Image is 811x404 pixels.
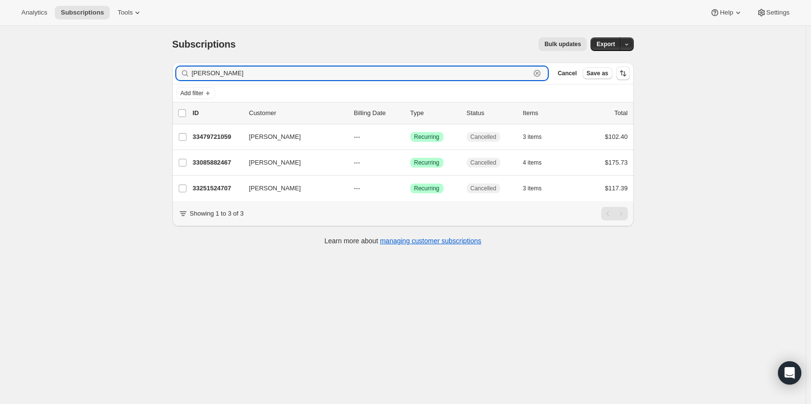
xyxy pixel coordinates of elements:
[471,159,496,167] span: Cancelled
[616,67,630,80] button: Sort the results
[554,67,580,79] button: Cancel
[249,158,301,168] span: [PERSON_NAME]
[601,207,628,220] nav: Pagination
[324,236,481,246] p: Learn more about
[523,156,553,169] button: 4 items
[523,130,553,144] button: 3 items
[354,133,360,140] span: ---
[523,108,572,118] div: Items
[354,108,403,118] p: Billing Date
[190,209,244,219] p: Showing 1 to 3 of 3
[61,9,104,17] span: Subscriptions
[243,155,340,170] button: [PERSON_NAME]
[118,9,133,17] span: Tools
[471,185,496,192] span: Cancelled
[544,40,581,48] span: Bulk updates
[605,133,628,140] span: $102.40
[471,133,496,141] span: Cancelled
[558,69,576,77] span: Cancel
[193,158,241,168] p: 33085882467
[467,108,515,118] p: Status
[16,6,53,19] button: Analytics
[193,108,241,118] p: ID
[249,184,301,193] span: [PERSON_NAME]
[354,185,360,192] span: ---
[414,133,439,141] span: Recurring
[192,67,531,80] input: Filter subscribers
[193,156,628,169] div: 33085882467[PERSON_NAME]---SuccessRecurringCancelled4 items$175.73
[591,37,621,51] button: Export
[614,108,627,118] p: Total
[523,185,542,192] span: 3 items
[523,133,542,141] span: 3 items
[605,159,628,166] span: $175.73
[21,9,47,17] span: Analytics
[778,361,801,385] div: Open Intercom Messenger
[249,132,301,142] span: [PERSON_NAME]
[193,130,628,144] div: 33479721059[PERSON_NAME]---SuccessRecurringCancelled3 items$102.40
[605,185,628,192] span: $117.39
[181,89,203,97] span: Add filter
[172,39,236,50] span: Subscriptions
[380,237,481,245] a: managing customer subscriptions
[193,132,241,142] p: 33479721059
[410,108,459,118] div: Type
[596,40,615,48] span: Export
[193,184,241,193] p: 33251524707
[751,6,795,19] button: Settings
[112,6,148,19] button: Tools
[532,68,542,78] button: Clear
[176,87,215,99] button: Add filter
[704,6,748,19] button: Help
[243,181,340,196] button: [PERSON_NAME]
[583,67,612,79] button: Save as
[193,108,628,118] div: IDCustomerBilling DateTypeStatusItemsTotal
[243,129,340,145] button: [PERSON_NAME]
[523,159,542,167] span: 4 items
[539,37,587,51] button: Bulk updates
[720,9,733,17] span: Help
[249,108,346,118] p: Customer
[766,9,790,17] span: Settings
[414,185,439,192] span: Recurring
[414,159,439,167] span: Recurring
[587,69,608,77] span: Save as
[523,182,553,195] button: 3 items
[193,182,628,195] div: 33251524707[PERSON_NAME]---SuccessRecurringCancelled3 items$117.39
[354,159,360,166] span: ---
[55,6,110,19] button: Subscriptions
